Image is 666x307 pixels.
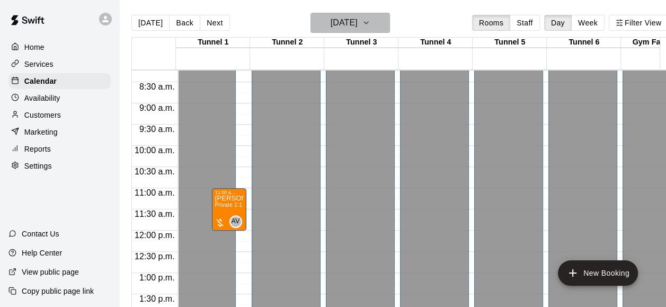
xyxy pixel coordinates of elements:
[22,267,79,277] p: View public page
[24,76,57,86] p: Calendar
[229,215,242,228] div: Aby Valdez
[137,103,177,112] span: 9:00 a.m.
[234,215,242,228] span: Aby Valdez
[8,73,111,89] a: Calendar
[200,15,229,31] button: Next
[8,124,111,140] a: Marketing
[24,42,45,52] p: Home
[22,229,59,239] p: Contact Us
[24,144,51,154] p: Reports
[131,15,170,31] button: [DATE]
[22,248,62,258] p: Help Center
[132,252,177,261] span: 12:30 p.m.
[132,209,177,218] span: 11:30 a.m.
[24,110,61,120] p: Customers
[169,15,200,31] button: Back
[8,90,111,106] a: Availability
[24,93,60,103] p: Availability
[398,38,473,48] div: Tunnel 4
[8,39,111,55] a: Home
[24,59,54,69] p: Services
[132,167,177,176] span: 10:30 a.m.
[22,286,94,296] p: Copy public page link
[137,294,177,303] span: 1:30 p.m.
[137,125,177,134] span: 9:30 a.m.
[176,38,250,48] div: Tunnel 1
[232,216,240,227] span: AV
[472,15,510,31] button: Rooms
[215,190,243,195] div: 11:00 a.m. – 12:00 p.m.
[324,38,398,48] div: Tunnel 3
[132,231,177,240] span: 12:00 p.m.
[558,260,638,286] button: add
[331,15,358,30] h6: [DATE]
[215,202,267,208] span: Private 1:1 Sessions
[212,188,246,231] div: 11:00 a.m. – 12:00 p.m.: Nate Kraemer (3 of 6)
[24,161,52,171] p: Settings
[310,13,390,33] button: [DATE]
[544,15,572,31] button: Day
[571,15,605,31] button: Week
[137,273,177,282] span: 1:00 p.m.
[547,38,621,48] div: Tunnel 6
[24,127,58,137] p: Marketing
[8,158,111,174] a: Settings
[473,38,547,48] div: Tunnel 5
[250,38,324,48] div: Tunnel 2
[8,141,111,157] a: Reports
[132,188,177,197] span: 11:00 a.m.
[510,15,540,31] button: Staff
[132,146,177,155] span: 10:00 a.m.
[8,56,111,72] a: Services
[137,82,177,91] span: 8:30 a.m.
[8,107,111,123] a: Customers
